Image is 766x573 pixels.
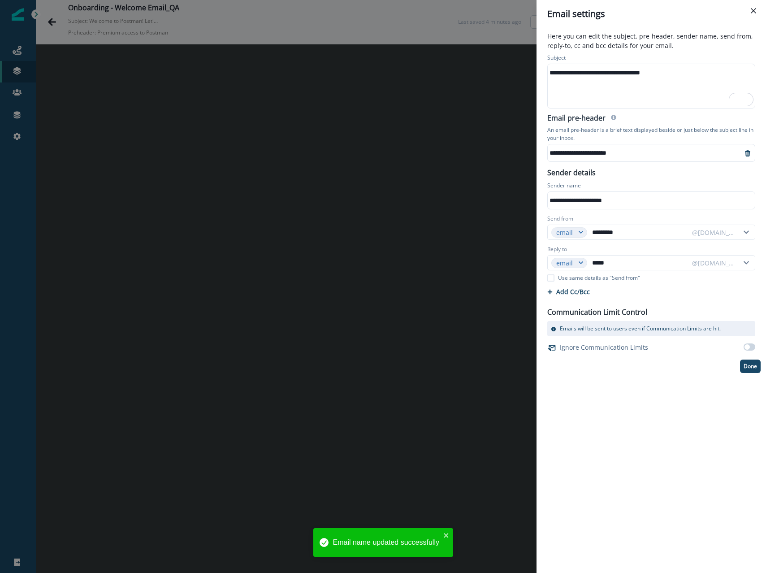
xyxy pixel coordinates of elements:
[558,274,640,282] p: Use same details as "Send from"
[560,325,721,333] p: Emails will be sent to users even if Communication Limits are hit.
[744,150,751,157] svg: remove-preheader
[692,258,735,268] div: @[DOMAIN_NAME]
[542,31,761,52] p: Here you can edit the subject, pre-header, sender name, send from, reply-to, cc and bcc details f...
[692,228,735,237] div: @[DOMAIN_NAME]
[443,532,450,539] button: close
[547,215,573,223] label: Send from
[547,7,755,21] div: Email settings
[547,245,567,253] label: Reply to
[556,228,574,237] div: email
[547,182,581,191] p: Sender name
[547,287,590,296] button: Add Cc/Bcc
[333,537,441,548] div: Email name updated successfully
[548,64,753,108] div: To enrich screen reader interactions, please activate Accessibility in Grammarly extension settings
[547,124,755,144] p: An email pre-header is a brief text displayed beside or just below the subject line in your inbox.
[746,4,761,18] button: Close
[740,360,761,373] button: Done
[547,307,647,317] p: Communication Limit Control
[560,343,648,352] p: Ignore Communication Limits
[542,165,601,178] p: Sender details
[547,114,606,124] h2: Email pre-header
[547,54,566,64] p: Subject
[556,258,574,268] div: email
[744,363,757,369] p: Done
